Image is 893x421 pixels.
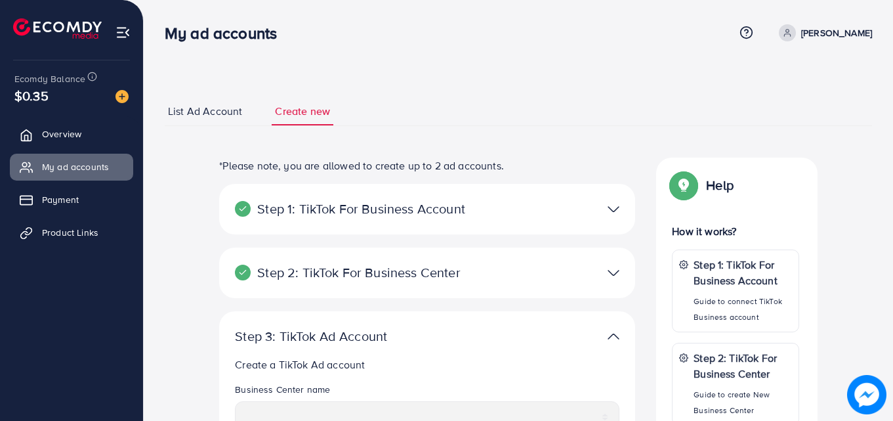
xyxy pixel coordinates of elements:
p: Step 2: TikTok For Business Center [235,265,484,280]
h3: My ad accounts [165,24,287,43]
p: Guide to create New Business Center [694,387,792,418]
span: Ecomdy Balance [14,72,85,85]
img: logo [13,18,102,39]
img: image [115,90,129,103]
a: Product Links [10,219,133,246]
span: List Ad Account [168,104,242,119]
p: Create a TikTok Ad account [235,357,619,372]
p: Step 3: TikTok Ad Account [235,328,484,344]
img: TikTok partner [608,263,619,282]
span: $0.35 [14,86,49,105]
legend: Business Center name [235,383,619,401]
img: TikTok partner [608,200,619,219]
img: Popup guide [672,173,696,197]
img: TikTok partner [608,327,619,346]
p: Step 1: TikTok For Business Account [235,201,484,217]
a: Overview [10,121,133,147]
a: [PERSON_NAME] [774,24,872,41]
span: My ad accounts [42,160,109,173]
span: Payment [42,193,79,206]
p: Step 2: TikTok For Business Center [694,350,792,382]
a: My ad accounts [10,154,133,180]
span: Overview [42,127,81,141]
p: Guide to connect TikTok Business account [694,294,792,325]
span: Create new [275,104,330,119]
p: Help [706,177,734,193]
img: menu [115,25,131,40]
span: Product Links [42,226,98,239]
p: Step 1: TikTok For Business Account [694,257,792,288]
img: image [847,375,886,414]
a: Payment [10,187,133,213]
p: How it works? [672,223,799,239]
p: *Please note, you are allowed to create up to 2 ad accounts. [219,158,635,173]
p: [PERSON_NAME] [801,25,872,41]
